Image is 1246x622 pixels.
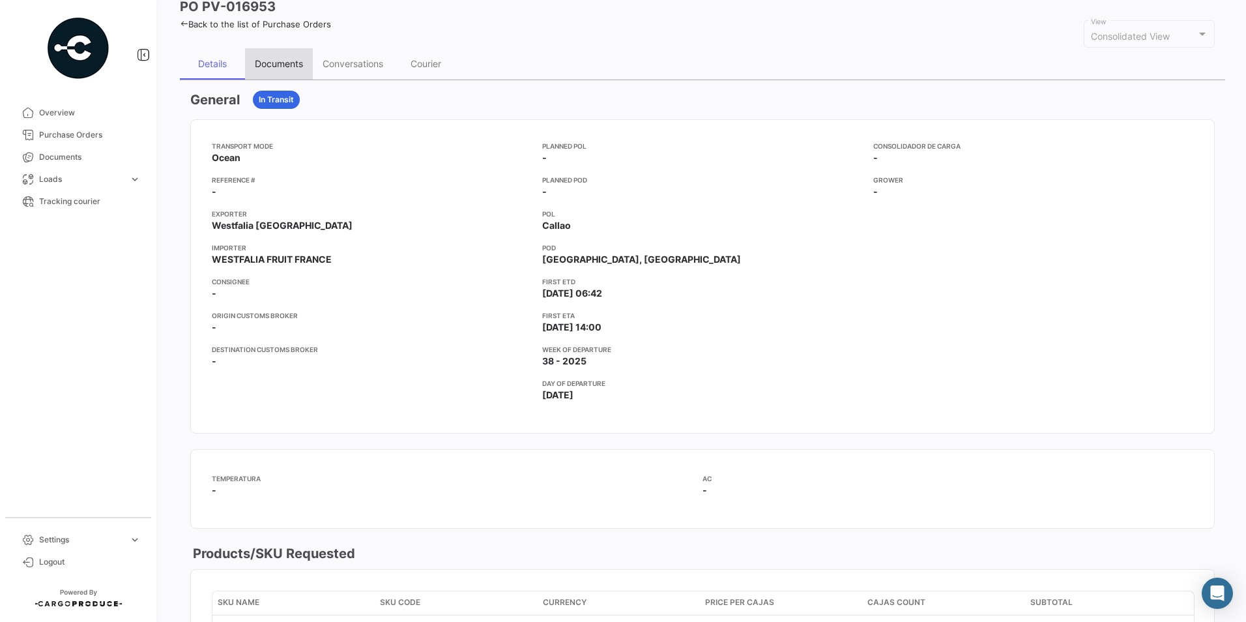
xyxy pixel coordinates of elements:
app-card-info-title: Planned POL [542,141,862,151]
span: - [542,185,547,198]
app-card-info-title: AC [703,473,1193,484]
span: Tracking courier [39,196,141,207]
img: powered-by.png [46,16,111,81]
datatable-header-cell: Currency [538,591,700,615]
h3: Products/SKU Requested [190,544,355,563]
app-card-info-title: Origin Customs Broker [212,310,532,321]
app-card-info-title: Importer [212,243,532,253]
app-card-info-title: Grower [873,175,1193,185]
span: Loads [39,173,124,185]
span: Westfalia [GEOGRAPHIC_DATA] [212,219,353,232]
h3: General [190,91,240,109]
div: Documents [255,58,303,69]
span: [DATE] 06:42 [542,287,602,300]
a: Overview [10,102,146,124]
span: - [542,151,547,164]
a: Tracking courier [10,190,146,213]
span: - [873,151,878,164]
app-card-info-title: Consolidador de Carga [873,141,1193,151]
span: Cajas count [867,597,925,608]
app-card-info-title: Transport mode [212,141,532,151]
app-card-info-title: First ETD [542,276,862,287]
app-card-info-title: Destination Customs Broker [212,344,532,355]
div: Abrir Intercom Messenger [1202,578,1233,609]
span: SKU Name [218,597,259,608]
div: Courier [411,58,441,69]
app-card-info-title: Reference # [212,175,532,185]
app-card-info-title: Consignee [212,276,532,287]
app-card-info-title: Temperatura [212,473,703,484]
span: - [703,484,707,496]
app-card-info-title: First ETA [542,310,862,321]
app-card-info-title: POD [542,243,862,253]
app-card-info-title: Exporter [212,209,532,219]
span: Currency [543,597,587,608]
a: Documents [10,146,146,168]
span: [DATE] [542,389,573,402]
span: WESTFALIA FRUIT FRANCE [212,253,332,266]
span: [DATE] 14:00 [542,321,601,334]
span: - [212,484,216,496]
span: Price per Cajas [705,597,774,608]
mat-select-trigger: Consolidated View [1091,31,1170,42]
span: [GEOGRAPHIC_DATA], [GEOGRAPHIC_DATA] [542,253,741,266]
span: - [212,185,216,198]
span: Settings [39,534,124,546]
datatable-header-cell: SKU Name [212,591,375,615]
div: Details [198,58,227,69]
span: - [212,321,216,334]
span: - [212,355,216,368]
span: Logout [39,556,141,568]
a: Purchase Orders [10,124,146,146]
span: - [873,185,878,198]
span: SKU Code [380,597,420,608]
span: - [212,287,216,300]
app-card-info-title: Day of departure [542,378,862,389]
datatable-header-cell: SKU Code [375,591,537,615]
span: Documents [39,151,141,163]
app-card-info-title: Planned POD [542,175,862,185]
app-card-info-title: POL [542,209,862,219]
span: expand_more [129,173,141,185]
span: Overview [39,107,141,119]
span: Ocean [212,151,240,164]
a: Back to the list of Purchase Orders [180,19,331,29]
app-card-info-title: Week of departure [542,344,862,355]
span: expand_more [129,534,141,546]
span: 38 - 2025 [542,355,587,368]
span: Purchase Orders [39,129,141,141]
span: Callao [542,219,571,232]
div: Conversations [323,58,383,69]
span: In Transit [259,94,294,106]
span: Subtotal [1030,597,1073,608]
